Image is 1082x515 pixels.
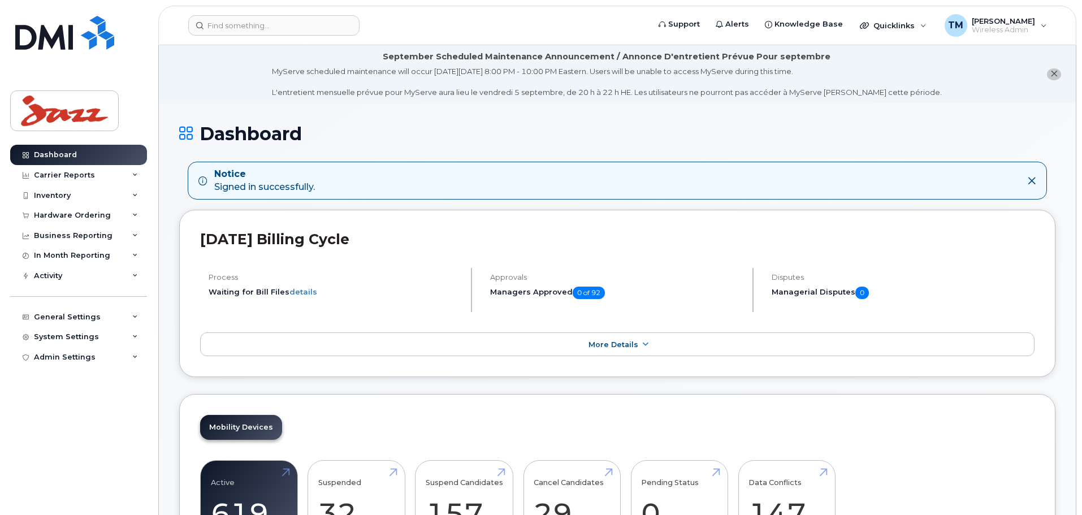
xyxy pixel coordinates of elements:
h4: Approvals [490,273,743,282]
strong: Notice [214,168,315,181]
div: Signed in successfully. [214,168,315,194]
span: More Details [588,340,638,349]
span: 0 of 92 [573,287,605,299]
div: MyServe scheduled maintenance will occur [DATE][DATE] 8:00 PM - 10:00 PM Eastern. Users will be u... [272,66,942,98]
a: details [289,287,317,296]
h5: Managers Approved [490,287,743,299]
h4: Disputes [772,273,1035,282]
a: Mobility Devices [200,415,282,440]
h5: Managerial Disputes [772,287,1035,299]
button: close notification [1047,68,1061,80]
h4: Process [209,273,461,282]
li: Waiting for Bill Files [209,287,461,297]
div: September Scheduled Maintenance Announcement / Annonce D'entretient Prévue Pour septembre [383,51,830,63]
h2: [DATE] Billing Cycle [200,231,1035,248]
h1: Dashboard [179,124,1055,144]
span: 0 [855,287,869,299]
